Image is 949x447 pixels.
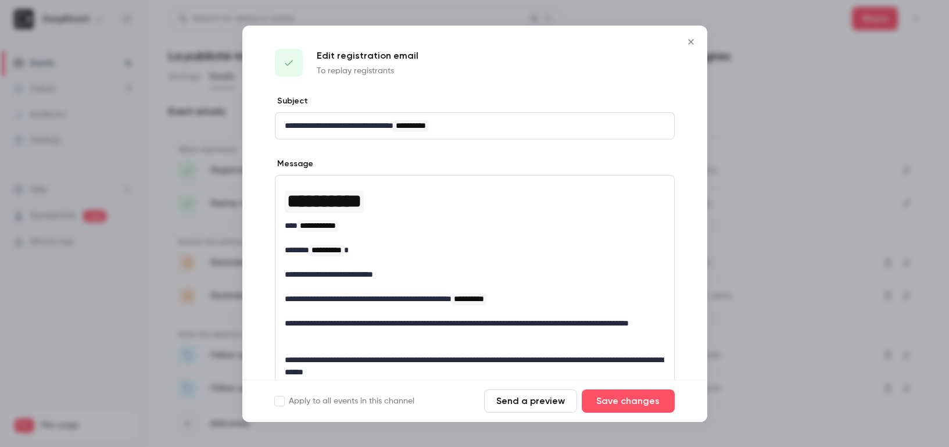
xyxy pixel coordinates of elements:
[275,395,414,407] label: Apply to all events in this channel
[679,30,703,53] button: Close
[484,389,577,413] button: Send a preview
[275,176,674,385] div: editor
[275,158,313,170] label: Message
[317,49,418,63] p: Edit registration email
[275,113,674,139] div: editor
[275,95,308,107] label: Subject
[317,65,418,77] p: To replay registrants
[582,389,675,413] button: Save changes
